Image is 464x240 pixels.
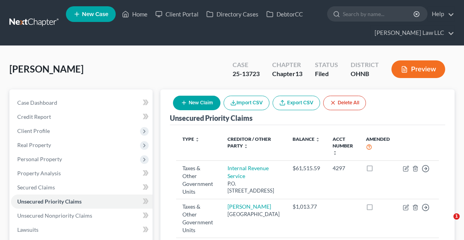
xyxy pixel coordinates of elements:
div: Chapter [272,69,302,78]
div: Unsecured Priority Claims [170,113,253,123]
div: 4297 [333,164,354,172]
th: Amended [360,131,397,161]
span: Property Analysis [17,170,61,176]
span: Lawsuits [17,226,38,233]
div: Taxes & Other Government Units [182,164,215,196]
span: Unsecured Nonpriority Claims [17,212,92,219]
span: Personal Property [17,156,62,162]
span: Unsecured Priority Claims [17,198,82,205]
a: Help [428,7,454,21]
a: Balance unfold_more [293,136,320,142]
a: Property Analysis [11,166,153,180]
input: Search by name... [343,7,415,21]
span: Secured Claims [17,184,55,191]
button: Preview [391,60,445,78]
a: [PERSON_NAME] [227,203,271,210]
a: DebtorCC [262,7,307,21]
div: P.O. [STREET_ADDRESS] [227,180,280,195]
div: OHNB [351,69,379,78]
span: Real Property [17,142,51,148]
div: Chapter [272,60,302,69]
button: Delete All [323,96,366,110]
span: 13 [295,70,302,77]
div: District [351,60,379,69]
div: Status [315,60,338,69]
a: Home [118,7,151,21]
a: Acct Number unfold_more [333,136,353,155]
span: Credit Report [17,113,51,120]
div: [GEOGRAPHIC_DATA] [227,211,280,218]
a: Lawsuits [11,223,153,237]
a: Internal Revenue Service [227,165,269,179]
div: Filed [315,69,338,78]
button: New Claim [173,96,220,110]
div: Case [233,60,260,69]
div: $61,515.59 [293,164,320,172]
iframe: Intercom live chat [437,213,456,232]
button: Import CSV [224,96,269,110]
a: Unsecured Priority Claims [11,195,153,209]
span: Case Dashboard [17,99,57,106]
i: unfold_more [333,151,337,155]
a: Directory Cases [202,7,262,21]
div: 25-13723 [233,69,260,78]
div: $1,013.77 [293,203,320,211]
a: Case Dashboard [11,96,153,110]
a: Type unfold_more [182,136,200,142]
span: 1 [453,213,460,220]
a: Secured Claims [11,180,153,195]
i: unfold_more [244,144,248,149]
span: Client Profile [17,127,50,134]
a: Credit Report [11,110,153,124]
a: Client Portal [151,7,202,21]
span: New Case [82,11,108,17]
i: unfold_more [195,137,200,142]
a: Export CSV [273,96,320,110]
div: Taxes & Other Government Units [182,203,215,234]
a: Creditor / Other Party unfold_more [227,136,271,149]
a: [PERSON_NAME] Law LLC [371,26,454,40]
a: Unsecured Nonpriority Claims [11,209,153,223]
i: unfold_more [315,137,320,142]
span: [PERSON_NAME] [9,63,84,75]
